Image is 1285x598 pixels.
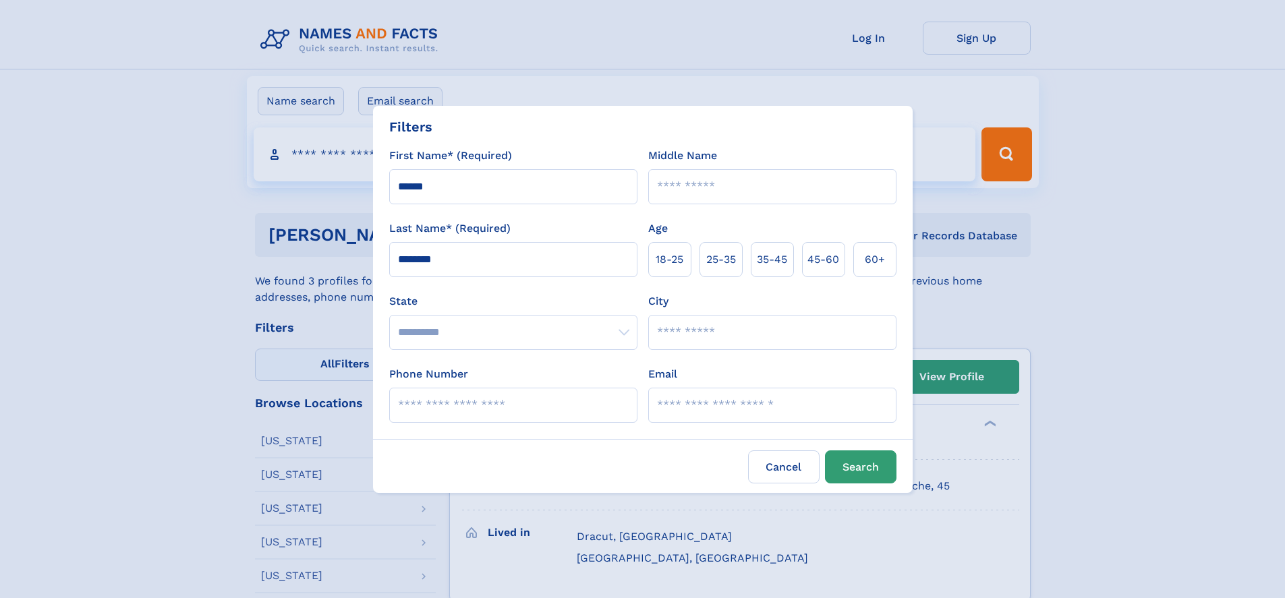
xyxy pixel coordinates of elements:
[865,251,885,268] span: 60+
[389,220,511,237] label: Last Name* (Required)
[825,450,896,483] button: Search
[648,293,668,309] label: City
[648,220,668,237] label: Age
[648,366,677,382] label: Email
[706,251,736,268] span: 25‑35
[389,366,468,382] label: Phone Number
[648,148,717,164] label: Middle Name
[656,251,683,268] span: 18‑25
[757,251,787,268] span: 35‑45
[389,148,512,164] label: First Name* (Required)
[389,117,432,137] div: Filters
[807,251,839,268] span: 45‑60
[748,450,820,483] label: Cancel
[389,293,637,309] label: State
